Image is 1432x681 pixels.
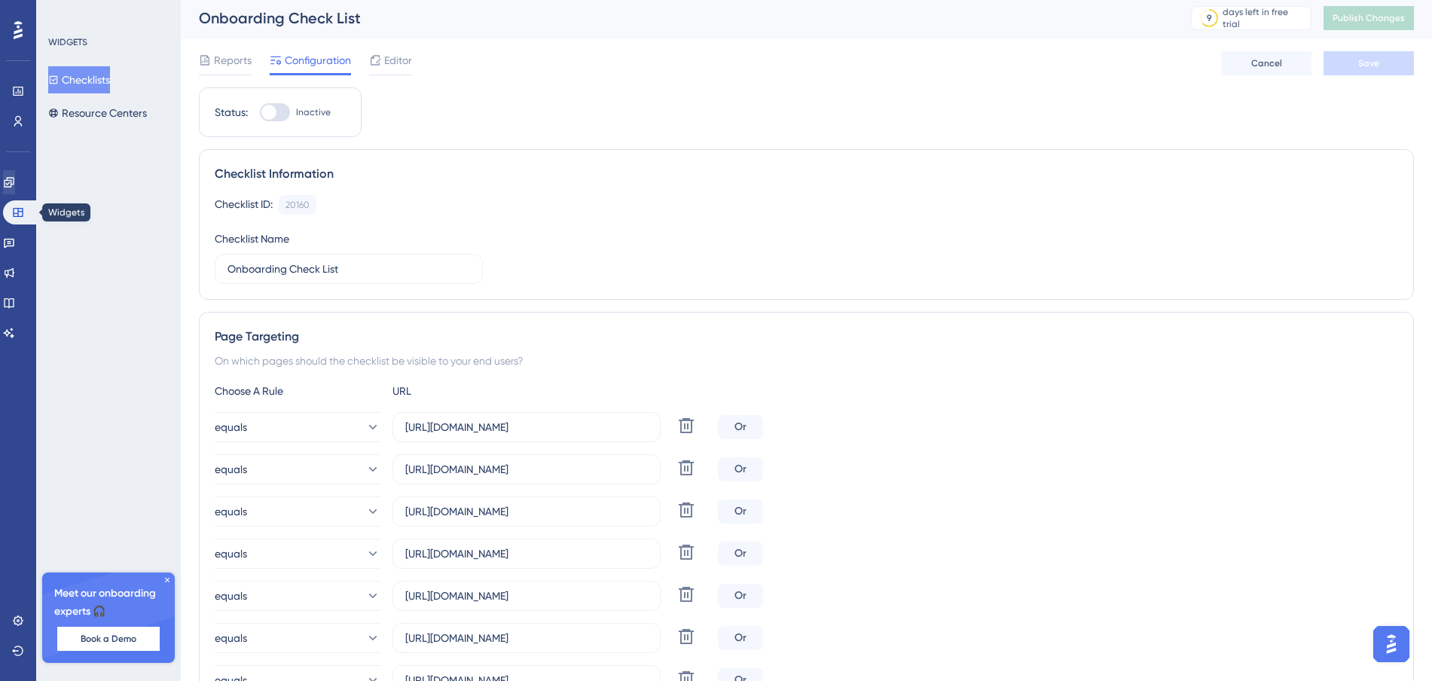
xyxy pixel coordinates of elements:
div: Or [718,415,763,439]
div: Checklist ID: [215,195,273,215]
input: Type your Checklist name [227,261,470,277]
button: equals [215,496,380,527]
input: yourwebsite.com/path [405,630,648,646]
input: yourwebsite.com/path [405,588,648,604]
span: Inactive [296,106,331,118]
div: 20160 [285,199,310,211]
div: Checklist Name [215,230,289,248]
div: URL [392,382,558,400]
button: Checklists [48,66,110,93]
span: Reports [214,51,252,69]
div: Page Targeting [215,328,1398,346]
span: Book a Demo [81,633,136,645]
div: WIDGETS [48,36,87,48]
div: Or [718,499,763,524]
button: equals [215,623,380,653]
button: Resource Centers [48,99,147,127]
span: Editor [384,51,412,69]
span: Cancel [1251,57,1282,69]
button: equals [215,581,380,611]
div: Status: [215,103,248,121]
button: Save [1324,51,1414,75]
span: equals [215,460,247,478]
span: equals [215,629,247,647]
iframe: UserGuiding AI Assistant Launcher [1369,621,1414,667]
div: Choose A Rule [215,382,380,400]
button: equals [215,412,380,442]
span: equals [215,587,247,605]
div: Or [718,457,763,481]
input: yourwebsite.com/path [405,461,648,478]
div: Checklist Information [215,165,1398,183]
button: equals [215,539,380,569]
div: Onboarding Check List [199,8,1153,29]
div: On which pages should the checklist be visible to your end users? [215,352,1398,370]
button: Publish Changes [1324,6,1414,30]
span: Meet our onboarding experts 🎧 [54,585,163,621]
input: yourwebsite.com/path [405,503,648,520]
span: equals [215,545,247,563]
span: Save [1358,57,1379,69]
span: Configuration [285,51,351,69]
input: yourwebsite.com/path [405,419,648,435]
span: equals [215,418,247,436]
button: Cancel [1221,51,1311,75]
button: Book a Demo [57,627,160,651]
span: equals [215,502,247,521]
button: equals [215,454,380,484]
div: 9 [1207,12,1212,24]
span: Publish Changes [1333,12,1405,24]
div: Or [718,626,763,650]
div: days left in free trial [1223,6,1306,30]
div: Or [718,584,763,608]
div: Or [718,542,763,566]
input: yourwebsite.com/path [405,545,648,562]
